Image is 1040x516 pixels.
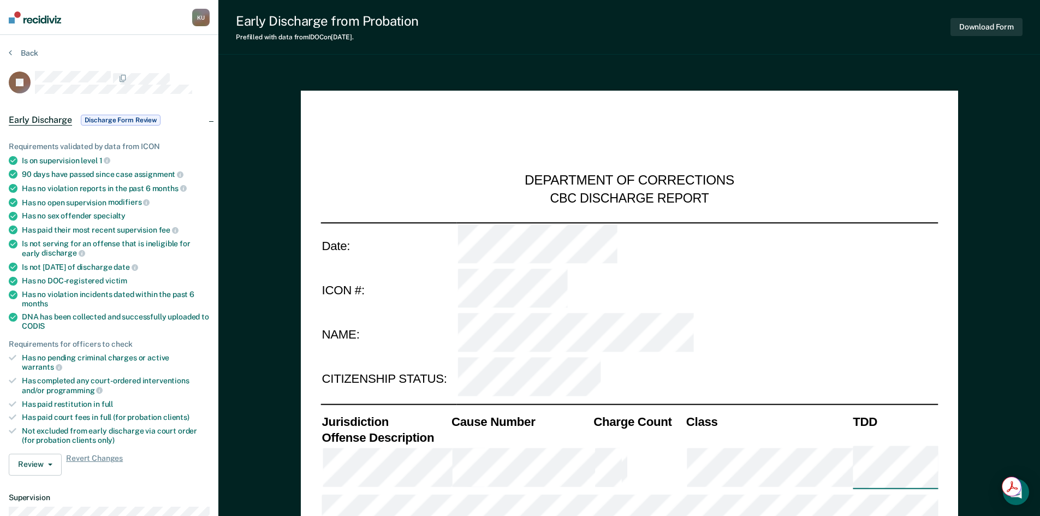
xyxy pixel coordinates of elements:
[9,493,210,502] dt: Supervision
[22,211,210,221] div: Has no sex offender
[22,400,210,409] div: Has paid restitution in
[320,357,456,402] td: CITIZENSHIP STATUS:
[192,9,210,26] button: KU
[99,156,111,165] span: 1
[46,386,103,395] span: programming
[22,262,210,272] div: Is not [DATE] of discharge
[22,239,210,258] div: Is not serving for an offense that is ineligible for early
[852,413,938,429] th: TDD
[592,413,685,429] th: Charge Count
[81,115,161,126] span: Discharge Form Review
[236,13,419,29] div: Early Discharge from Probation
[22,426,210,445] div: Not excluded from early discharge via court order (for probation clients
[22,169,210,179] div: 90 days have passed since case
[320,413,450,429] th: Jurisdiction
[66,454,123,476] span: Revert Changes
[320,222,456,268] td: Date:
[685,413,851,429] th: Class
[9,454,62,476] button: Review
[22,312,210,331] div: DNA has been collected and successfully uploaded to
[22,225,210,235] div: Has paid their most recent supervision
[98,436,115,444] span: only)
[22,353,210,372] div: Has no pending criminal charges or active
[22,363,62,371] span: warrants
[9,11,61,23] img: Recidiviz
[320,429,450,445] th: Offense Description
[9,115,72,126] span: Early Discharge
[152,184,187,193] span: months
[320,268,456,312] td: ICON #:
[22,299,48,308] span: months
[9,142,210,151] div: Requirements validated by data from ICON
[236,33,419,41] div: Prefilled with data from IDOC on [DATE] .
[192,9,210,26] div: K U
[22,413,210,422] div: Has paid court fees in full (for probation
[159,226,179,234] span: fee
[22,198,210,207] div: Has no open supervision
[105,276,127,285] span: victim
[9,340,210,349] div: Requirements for officers to check
[134,170,183,179] span: assignment
[108,198,150,206] span: modifiers
[93,211,126,220] span: specialty
[22,276,210,286] div: Has no DOC-registered
[163,413,189,422] span: clients)
[22,376,210,395] div: Has completed any court-ordered interventions and/or
[525,173,734,190] div: DEPARTMENT OF CORRECTIONS
[102,400,113,408] span: full
[950,18,1023,36] button: Download Form
[41,248,85,257] span: discharge
[22,156,210,165] div: Is on supervision level
[9,48,38,58] button: Back
[320,312,456,357] td: NAME:
[22,183,210,193] div: Has no violation reports in the past 6
[22,322,45,330] span: CODIS
[114,263,138,271] span: date
[550,190,709,206] div: CBC DISCHARGE REPORT
[22,290,210,309] div: Has no violation incidents dated within the past 6
[450,413,592,429] th: Cause Number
